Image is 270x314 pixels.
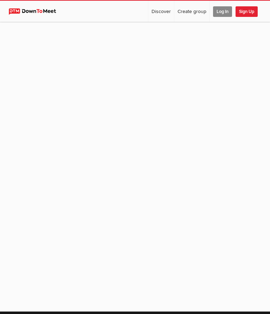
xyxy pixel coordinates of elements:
[236,6,258,17] span: Sign Up
[236,1,261,22] a: Sign Up
[9,8,63,15] img: DownToMeet
[213,6,232,17] span: Log In
[148,1,174,22] a: Discover
[210,1,235,22] a: Log In
[174,1,210,22] a: Create group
